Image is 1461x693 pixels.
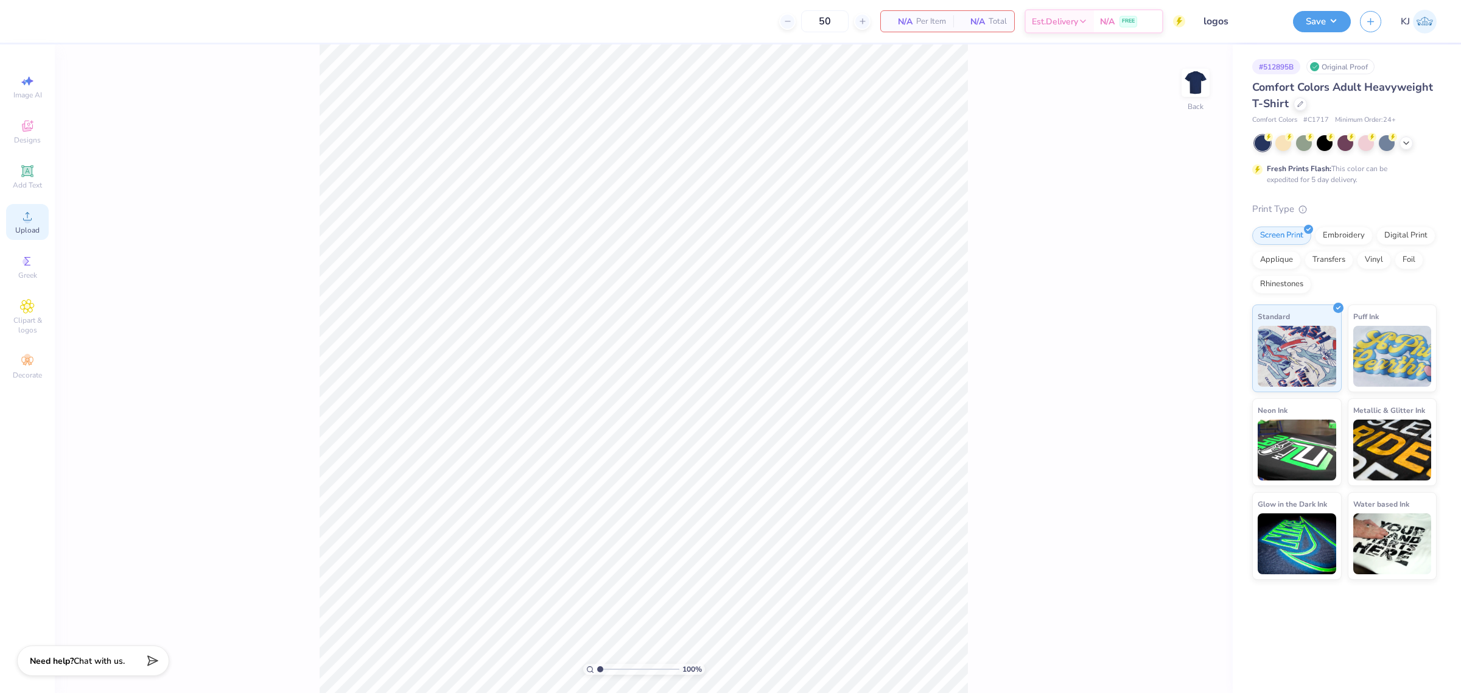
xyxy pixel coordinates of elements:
div: Digital Print [1376,227,1435,245]
span: Decorate [13,370,42,380]
span: Chat with us. [74,655,125,667]
div: Print Type [1252,202,1437,216]
div: Vinyl [1357,251,1391,269]
div: This color can be expedited for 5 day delivery. [1267,163,1417,185]
div: Back [1188,101,1203,112]
img: Water based Ink [1353,513,1432,574]
div: Transfers [1305,251,1353,269]
img: Glow in the Dark Ink [1258,513,1336,574]
span: Upload [15,225,40,235]
span: N/A [1100,15,1115,28]
strong: Fresh Prints Flash: [1267,164,1331,174]
input: Untitled Design [1194,9,1284,33]
a: KJ [1401,10,1437,33]
img: Metallic & Glitter Ink [1353,420,1432,480]
span: Per Item [916,15,946,28]
span: Glow in the Dark Ink [1258,498,1327,510]
img: Puff Ink [1353,326,1432,387]
span: Designs [14,135,41,145]
img: Standard [1258,326,1336,387]
span: Clipart & logos [6,315,49,335]
div: Original Proof [1306,59,1375,74]
span: Total [989,15,1007,28]
span: Metallic & Glitter Ink [1353,404,1425,417]
img: Neon Ink [1258,420,1336,480]
span: N/A [888,15,913,28]
span: Neon Ink [1258,404,1288,417]
span: Comfort Colors [1252,115,1297,125]
span: Comfort Colors Adult Heavyweight T-Shirt [1252,80,1433,111]
span: 100 % [682,664,702,675]
span: Greek [18,270,37,280]
span: Water based Ink [1353,498,1409,510]
div: # 512895B [1252,59,1300,74]
span: Add Text [13,180,42,190]
div: Screen Print [1252,227,1311,245]
span: # C1717 [1303,115,1329,125]
input: – – [801,10,849,32]
div: Foil [1395,251,1423,269]
img: Kendra Jingco [1413,10,1437,33]
span: Minimum Order: 24 + [1335,115,1396,125]
span: N/A [961,15,985,28]
span: Standard [1258,310,1290,323]
div: Embroidery [1315,227,1373,245]
div: Applique [1252,251,1301,269]
span: Puff Ink [1353,310,1379,323]
span: KJ [1401,15,1410,29]
button: Save [1293,11,1351,32]
span: Image AI [13,90,42,100]
span: Est. Delivery [1032,15,1078,28]
img: Back [1183,71,1208,95]
strong: Need help? [30,655,74,667]
span: FREE [1122,17,1135,26]
div: Rhinestones [1252,275,1311,294]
